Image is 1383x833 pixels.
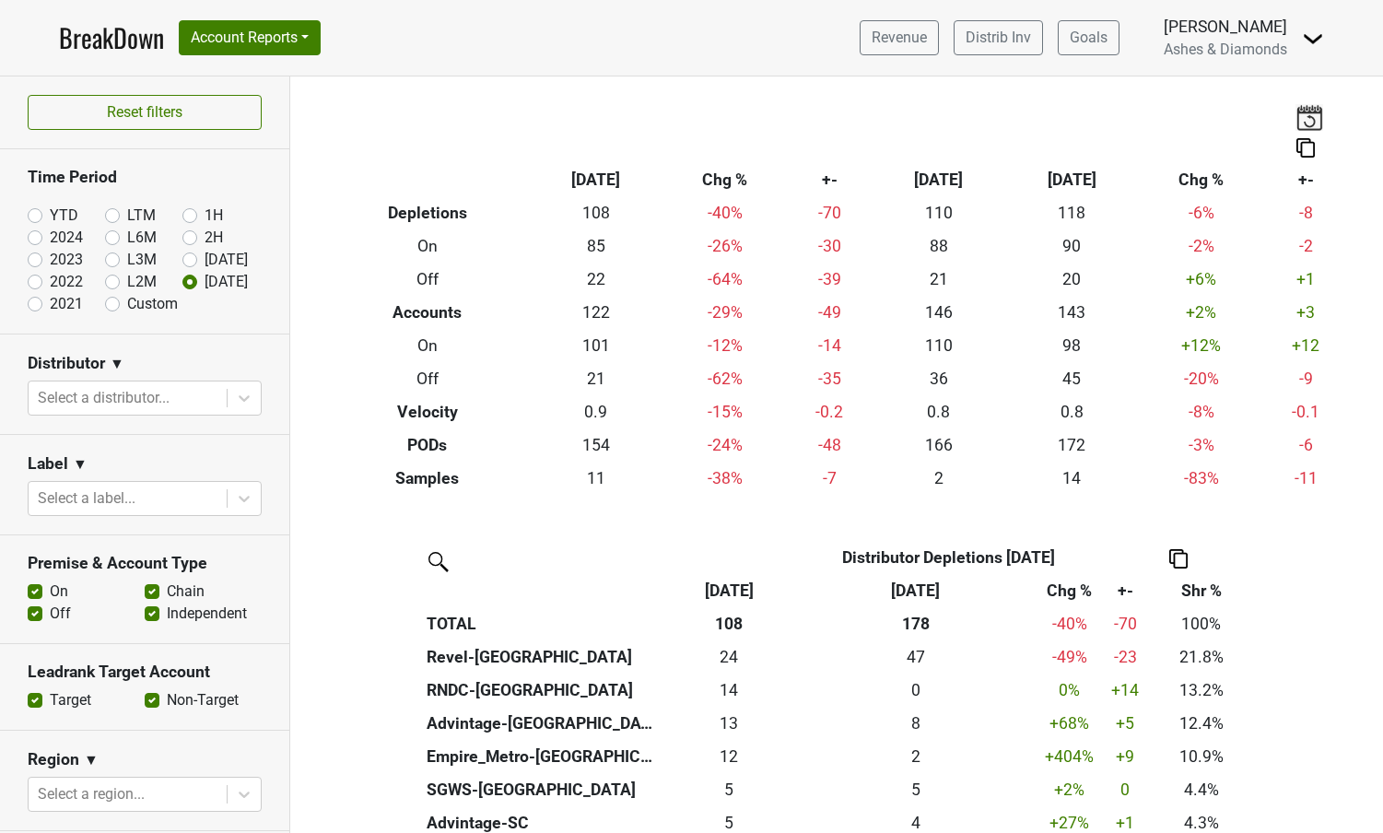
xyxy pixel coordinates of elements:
[1139,462,1264,495] td: -83 %
[1302,28,1324,50] img: Dropdown Menu
[872,297,1005,330] td: 146
[167,603,247,625] label: Independent
[1037,740,1103,773] td: +404 %
[59,18,164,57] a: BreakDown
[1263,264,1348,297] td: +1
[1296,138,1315,158] img: Copy to clipboard
[205,271,248,293] label: [DATE]
[788,297,873,330] td: -49
[422,740,663,773] th: Empire_Metro-[GEOGRAPHIC_DATA]
[1037,640,1103,674] td: -49 %
[1005,230,1139,264] td: 90
[529,230,662,264] td: 85
[167,689,239,711] label: Non-Target
[1108,645,1143,669] div: -23
[205,227,223,249] label: 2H
[794,707,1036,740] th: 7.930
[1108,678,1143,702] div: +14
[325,462,529,495] th: Samples
[1263,330,1348,363] td: +12
[1108,745,1143,768] div: +9
[529,297,662,330] td: 122
[1139,197,1264,230] td: -6 %
[662,428,788,462] td: -24 %
[110,353,124,375] span: ▼
[794,541,1102,574] th: Distributor Depletions [DATE]
[1037,707,1103,740] td: +68 %
[799,645,1032,669] div: 47
[794,574,1036,607] th: Aug '24: activate to sort column ascending
[794,640,1036,674] th: 46.500
[529,197,662,230] td: 108
[325,230,529,264] th: On
[662,264,788,297] td: -64 %
[794,740,1036,773] th: 2.333
[1005,330,1139,363] td: 98
[668,645,791,669] div: 24
[662,297,788,330] td: -29 %
[1139,264,1264,297] td: +6 %
[1058,20,1119,55] a: Goals
[529,362,662,395] td: 21
[799,711,1032,735] div: 8
[1263,230,1348,264] td: -2
[325,264,529,297] th: Off
[872,462,1005,495] td: 2
[668,778,791,802] div: 5
[872,330,1005,363] td: 110
[1139,230,1264,264] td: -2 %
[788,264,873,297] td: -39
[1103,574,1148,607] th: +-: activate to sort column ascending
[1139,164,1264,197] th: Chg %
[529,462,662,495] td: 11
[662,362,788,395] td: -62 %
[325,362,529,395] th: Off
[662,197,788,230] td: -40 %
[325,297,529,330] th: Accounts
[1169,549,1188,569] img: Copy to clipboard
[1139,395,1264,428] td: -8 %
[529,395,662,428] td: 0.9
[668,711,791,735] div: 13
[1164,15,1287,39] div: [PERSON_NAME]
[1147,607,1255,640] td: 100%
[1263,395,1348,428] td: -0.1
[788,330,873,363] td: -14
[799,678,1032,702] div: 0
[1147,574,1255,607] th: Shr %: activate to sort column ascending
[50,689,91,711] label: Target
[788,197,873,230] td: -70
[50,205,78,227] label: YTD
[28,354,105,373] h3: Distributor
[799,778,1032,802] div: 5
[1263,428,1348,462] td: -6
[662,462,788,495] td: -38 %
[422,607,663,640] th: TOTAL
[1037,773,1103,806] td: +2 %
[1147,707,1255,740] td: 12.4%
[50,603,71,625] label: Off
[1147,674,1255,707] td: 13.2%
[872,362,1005,395] td: 36
[127,249,157,271] label: L3M
[422,707,663,740] th: Advintage-[GEOGRAPHIC_DATA]
[662,330,788,363] td: -12 %
[28,750,79,769] h3: Region
[788,164,873,197] th: +-
[1139,330,1264,363] td: +12 %
[788,428,873,462] td: -48
[1005,428,1139,462] td: 172
[1139,428,1264,462] td: -3 %
[1114,615,1137,633] span: -70
[1052,615,1087,633] span: -40%
[1139,362,1264,395] td: -20 %
[788,362,873,395] td: -35
[663,574,795,607] th: Aug '25: activate to sort column ascending
[1295,104,1323,130] img: last_updated_date
[872,164,1005,197] th: [DATE]
[662,395,788,428] td: -15 %
[127,205,156,227] label: LTM
[50,249,83,271] label: 2023
[1147,773,1255,806] td: 4.4%
[872,197,1005,230] td: 110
